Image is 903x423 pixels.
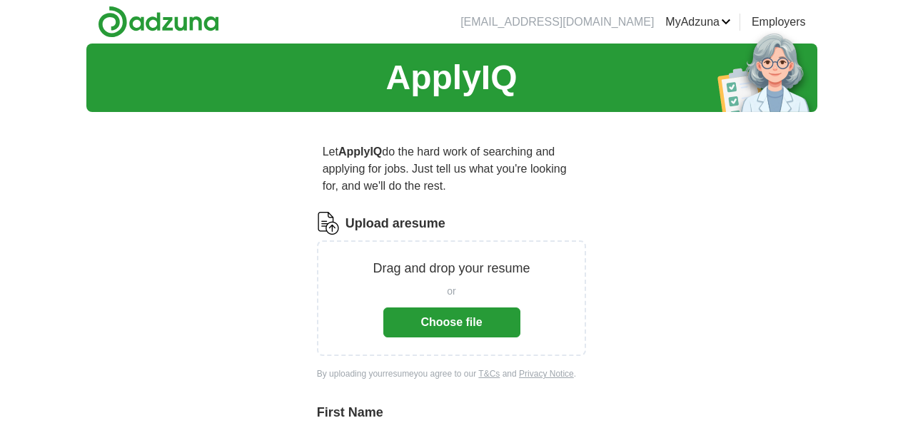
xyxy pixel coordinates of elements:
label: Upload a resume [345,214,445,233]
div: By uploading your resume you agree to our and . [317,367,587,380]
p: Let do the hard work of searching and applying for jobs. Just tell us what you're looking for, an... [317,138,587,200]
h1: ApplyIQ [385,52,517,103]
img: Adzuna logo [98,6,219,38]
span: or [447,284,455,299]
label: First Name [317,403,587,422]
a: T&Cs [478,369,500,379]
a: Employers [752,14,806,31]
a: Privacy Notice [519,369,574,379]
li: [EMAIL_ADDRESS][DOMAIN_NAME] [460,14,654,31]
p: Drag and drop your resume [373,259,530,278]
a: MyAdzuna [665,14,731,31]
button: Choose file [383,307,520,337]
strong: ApplyIQ [338,146,382,158]
img: CV Icon [317,212,340,235]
